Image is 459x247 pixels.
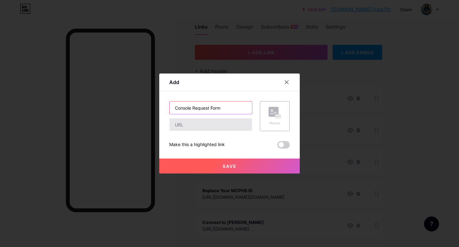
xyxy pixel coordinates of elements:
[170,102,252,114] input: Title
[170,118,252,131] input: URL
[269,121,281,126] div: Picture
[159,159,300,173] button: Save
[169,141,225,149] div: Make this a highlighted link
[169,78,179,86] div: Add
[223,164,237,169] span: Save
